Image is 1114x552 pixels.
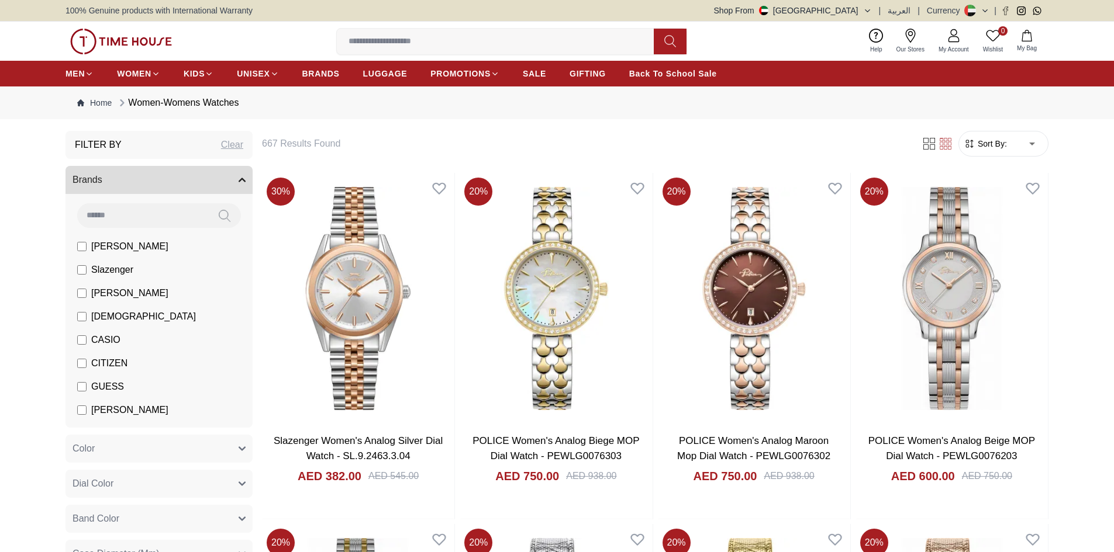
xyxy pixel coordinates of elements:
[962,469,1012,483] div: AED 750.00
[570,68,606,79] span: GIFTING
[77,97,112,109] a: Home
[91,286,168,300] span: [PERSON_NAME]
[994,5,996,16] span: |
[262,173,454,424] img: Slazenger Women's Analog Silver Dial Watch - SL.9.2463.3.04
[764,469,814,483] div: AED 938.00
[65,505,253,533] button: Band Color
[464,178,492,206] span: 20 %
[363,68,408,79] span: LUGGAGE
[677,435,830,461] a: POLICE Women's Analog Maroon Mop Dial Watch - PEWLG0076302
[694,468,757,484] h4: AED 750.00
[184,68,205,79] span: KIDS
[298,468,361,484] h4: AED 382.00
[91,426,117,440] span: Police
[975,138,1007,150] span: Sort By:
[65,435,253,463] button: Color
[91,239,168,254] span: [PERSON_NAME]
[302,63,340,84] a: BRANDS
[77,289,87,298] input: [PERSON_NAME]
[77,242,87,251] input: [PERSON_NAME]
[65,63,94,84] a: MEN
[91,263,133,277] span: Slazenger
[302,68,340,79] span: BRANDS
[892,45,929,54] span: Our Stores
[860,178,888,206] span: 20 %
[934,45,974,54] span: My Account
[184,63,213,84] a: KIDS
[91,310,196,324] span: [DEMOGRAPHIC_DATA]
[262,137,907,151] h6: 667 Results Found
[75,138,122,152] h3: Filter By
[77,382,87,391] input: GUESS
[759,6,768,15] img: United Arab Emirates
[566,469,616,483] div: AED 938.00
[523,63,546,84] a: SALE
[65,470,253,498] button: Dial Color
[714,5,872,16] button: Shop From[GEOGRAPHIC_DATA]
[472,435,639,461] a: POLICE Women's Analog Biege MOP Dial Watch - PEWLG0076303
[523,68,546,79] span: SALE
[117,63,160,84] a: WOMEN
[221,138,243,152] div: Clear
[77,312,87,321] input: [DEMOGRAPHIC_DATA]
[663,178,691,206] span: 20 %
[927,5,965,16] div: Currency
[629,63,717,84] a: Back To School Sale
[430,68,491,79] span: PROMOTIONS
[1017,6,1026,15] a: Instagram
[116,96,239,110] div: Women-Womens Watches
[891,468,955,484] h4: AED 600.00
[460,173,652,424] img: POLICE Women's Analog Biege MOP Dial Watch - PEWLG0076303
[495,468,559,484] h4: AED 750.00
[77,405,87,415] input: [PERSON_NAME]
[237,68,270,79] span: UNISEX
[65,86,1049,119] nav: Breadcrumb
[91,333,120,347] span: CASIO
[73,173,102,187] span: Brands
[70,29,172,54] img: ...
[918,5,920,16] span: |
[73,477,113,491] span: Dial Color
[888,5,910,16] button: العربية
[368,469,419,483] div: AED 545.00
[91,380,124,394] span: GUESS
[363,63,408,84] a: LUGGAGE
[889,26,932,56] a: Our Stores
[77,335,87,345] input: CASIO
[978,45,1008,54] span: Wishlist
[91,403,168,417] span: [PERSON_NAME]
[976,26,1010,56] a: 0Wishlist
[65,5,253,16] span: 100% Genuine products with International Warranty
[570,63,606,84] a: GIFTING
[879,5,881,16] span: |
[629,68,717,79] span: Back To School Sale
[274,435,443,461] a: Slazenger Women's Analog Silver Dial Watch - SL.9.2463.3.04
[998,26,1008,36] span: 0
[73,442,95,456] span: Color
[863,26,889,56] a: Help
[964,138,1007,150] button: Sort By:
[91,356,127,370] span: CITIZEN
[1033,6,1041,15] a: Whatsapp
[868,435,1035,461] a: POLICE Women's Analog Beige MOP Dial Watch - PEWLG0076203
[1012,44,1041,53] span: My Bag
[856,173,1048,424] img: POLICE Women's Analog Beige MOP Dial Watch - PEWLG0076203
[77,359,87,368] input: CITIZEN
[73,512,119,526] span: Band Color
[65,68,85,79] span: MEN
[1010,27,1044,55] button: My Bag
[658,173,850,424] img: POLICE Women's Analog Maroon Mop Dial Watch - PEWLG0076302
[77,265,87,275] input: Slazenger
[267,178,295,206] span: 30 %
[117,68,151,79] span: WOMEN
[237,63,278,84] a: UNISEX
[65,166,253,194] button: Brands
[430,63,499,84] a: PROMOTIONS
[865,45,887,54] span: Help
[1001,6,1010,15] a: Facebook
